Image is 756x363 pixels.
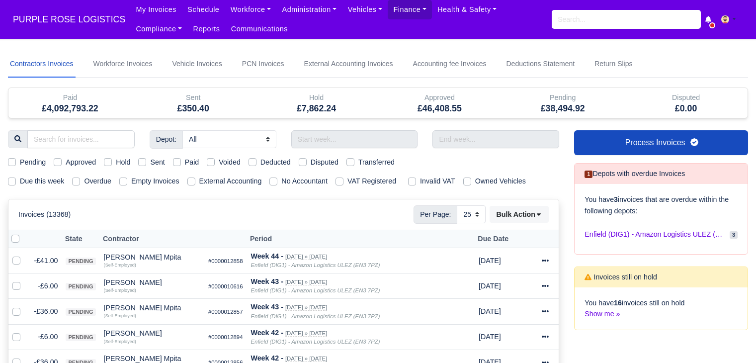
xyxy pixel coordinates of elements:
[251,339,380,345] i: Enfield (DIG1) - Amazon Logistics ULEZ (EN3 7PZ)
[8,88,132,118] div: Paid
[27,130,135,148] input: Search for invoices...
[501,88,624,118] div: Pending
[28,299,62,324] td: -£36.00
[104,263,136,268] small: (Self-Employed)
[508,103,617,114] h5: £38,494.92
[240,51,286,78] a: PCN Invoices
[285,304,327,311] small: [DATE] » [DATE]
[592,51,634,78] a: Return Slips
[504,51,577,78] a: Deductions Statement
[285,279,327,285] small: [DATE] » [DATE]
[251,287,380,293] i: Enfield (DIG1) - Amazon Logistics ULEZ (EN3 7PZ)
[479,307,501,315] span: 1 month from now
[624,88,748,118] div: Disputed
[104,304,200,311] div: [PERSON_NAME] Mpita
[575,287,748,330] div: You have invoices still on hold
[66,334,95,341] span: pending
[170,51,224,78] a: Vehicle Invoices
[104,339,136,344] small: (Self-Employed)
[420,176,455,187] label: Invalid VAT
[219,157,241,168] label: Voided
[574,130,748,155] a: Process Invoices
[66,283,95,290] span: pending
[378,88,501,118] div: Approved
[632,103,740,114] h5: £0.00
[285,254,327,260] small: [DATE] » [DATE]
[585,171,592,178] span: 1
[347,176,396,187] label: VAT Registered
[20,176,64,187] label: Due this week
[104,330,200,337] div: [PERSON_NAME]
[552,10,701,29] input: Search...
[28,273,62,299] td: -£6.00
[139,92,248,103] div: Sent
[131,176,179,187] label: Empty Invoices
[475,230,526,248] th: Due Date
[104,288,136,293] small: (Self-Employed)
[208,334,243,340] small: #0000012894
[104,355,200,362] div: [PERSON_NAME] Mpita
[475,176,526,187] label: Owned Vehicles
[285,330,327,337] small: [DATE] » [DATE]
[479,333,501,341] span: 1 month from now
[20,157,46,168] label: Pending
[18,210,71,219] h6: Invoices (13368)
[585,170,685,178] h6: Depots with overdue Invoices
[91,51,155,78] a: Workforce Invoices
[490,206,549,223] button: Bulk Action
[585,194,738,217] p: You have invoices that are overdue within the following depots:
[479,282,501,290] span: 1 month from now
[199,176,262,187] label: External Accounting
[358,157,395,168] label: Transferred
[116,157,130,168] label: Hold
[139,103,248,114] h5: £350.40
[585,273,657,281] h6: Invoices still on hold
[251,313,380,319] i: Enfield (DIG1) - Amazon Logistics ULEZ (EN3 7PZ)
[311,157,338,168] label: Disputed
[16,103,124,114] h5: £4,092,793.22
[8,10,130,29] a: PURPLE ROSE LOGISTICS
[614,299,622,307] strong: 16
[260,157,291,168] label: Deducted
[150,157,165,168] label: Sent
[187,19,225,39] a: Reports
[251,262,380,268] i: Enfield (DIG1) - Amazon Logistics ULEZ (EN3 7PZ)
[585,229,726,240] span: Enfield (DIG1) - Amazon Logistics ULEZ (EN3 7PZ)
[585,310,620,318] a: Show me »
[385,103,494,114] h5: £46,408.55
[302,51,395,78] a: External Accounting Invoices
[585,225,738,244] a: Enfield (DIG1) - Amazon Logistics ULEZ (EN3 7PZ) 3
[508,92,617,103] div: Pending
[251,277,283,285] strong: Week 43 -
[104,279,200,286] div: [PERSON_NAME]
[262,103,371,114] h5: £7,862.24
[411,51,489,78] a: Accounting fee Invoices
[104,254,200,261] div: [PERSON_NAME] Mpita
[62,230,99,248] th: State
[208,283,243,289] small: #0000010616
[130,19,187,39] a: Compliance
[84,176,111,187] label: Overdue
[414,205,457,223] span: Per Page:
[185,157,199,168] label: Paid
[255,88,378,118] div: Hold
[132,88,255,118] div: Sent
[28,324,62,350] td: -£6.00
[150,130,183,148] span: Depot:
[251,329,283,337] strong: Week 42 -
[251,252,283,260] strong: Week 44 -
[281,176,328,187] label: No Accountant
[385,92,494,103] div: Approved
[8,9,130,29] span: PURPLE ROSE LOGISTICS
[251,303,283,311] strong: Week 43 -
[208,309,243,315] small: #0000012857
[479,257,501,265] span: 2 months from now
[247,230,474,248] th: Period
[16,92,124,103] div: Paid
[104,313,136,318] small: (Self-Employed)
